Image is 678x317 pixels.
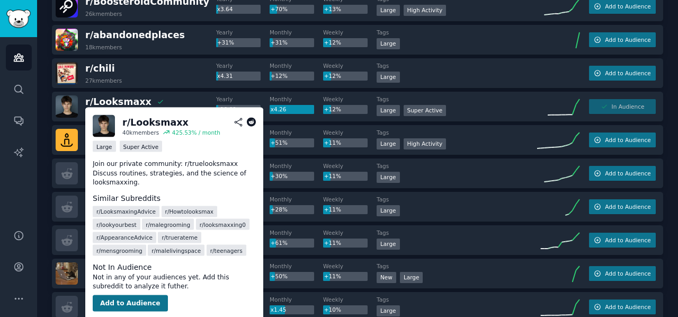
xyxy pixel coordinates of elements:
[217,39,234,46] span: +31%
[271,39,288,46] span: +31%
[377,95,537,103] dt: Tags
[146,221,190,228] span: r/ malegrooming
[93,261,256,272] dt: Not In Audience
[377,229,537,236] dt: Tags
[96,221,137,228] span: r/ lookyourbest
[323,62,377,69] dt: Weekly
[323,162,377,170] dt: Weekly
[589,199,656,214] button: Add to Audience
[172,129,220,136] div: 425.53 % / month
[271,6,288,12] span: +70%
[271,173,288,179] span: +30%
[93,160,256,188] p: Join our private community: r/truelooksmaxx Discuss routines, strategies, and the science of look...
[324,306,341,313] span: +10%
[85,30,185,40] span: r/ abandonedplaces
[56,29,78,51] img: abandonedplaces
[85,63,115,74] span: r/ chili
[56,262,78,285] img: VibeCodeDevs
[605,136,650,144] span: Add to Audience
[216,95,270,103] dt: Yearly
[377,262,537,270] dt: Tags
[271,106,287,112] span: x4.26
[56,95,78,118] img: Looksmaxx
[323,95,377,103] dt: Weekly
[85,43,122,51] div: 18k members
[377,239,400,250] div: Large
[323,129,377,136] dt: Weekly
[605,236,650,244] span: Add to Audience
[271,73,288,79] span: +12%
[605,270,650,277] span: Add to Audience
[377,129,537,136] dt: Tags
[377,29,537,36] dt: Tags
[6,10,31,28] img: GummySearch logo
[377,72,400,83] div: Large
[324,240,341,246] span: +11%
[217,73,233,79] span: x4.31
[400,272,423,283] div: Large
[85,10,122,17] div: 26k members
[605,36,650,43] span: Add to Audience
[589,266,656,281] button: Add to Audience
[93,193,256,204] dt: Similar Subreddits
[324,106,341,112] span: +12%
[270,162,323,170] dt: Monthly
[270,296,323,303] dt: Monthly
[589,166,656,181] button: Add to Audience
[96,246,142,254] span: r/ mensgrooming
[56,62,78,84] img: chili
[270,129,323,136] dt: Monthly
[270,95,323,103] dt: Monthly
[377,205,400,216] div: Large
[165,208,214,215] span: r/ Howtolooksmax
[93,141,116,152] div: Large
[270,196,323,203] dt: Monthly
[324,273,341,279] span: +11%
[323,229,377,236] dt: Weekly
[404,138,447,149] div: High Activity
[589,66,656,81] button: Add to Audience
[270,62,323,69] dt: Monthly
[377,38,400,49] div: Large
[377,272,396,283] div: New
[151,246,201,254] span: r/ malelivingspace
[56,129,78,151] img: startupideas
[377,196,537,203] dt: Tags
[377,5,400,16] div: Large
[377,296,537,303] dt: Tags
[377,138,400,149] div: Large
[122,129,159,136] div: 40k members
[85,77,122,84] div: 27k members
[270,229,323,236] dt: Monthly
[589,300,656,314] button: Add to Audience
[93,272,256,291] dd: Not in any of your audiences yet. Add this subreddit to analyze it futher.
[271,206,288,213] span: +28%
[324,39,341,46] span: +12%
[589,133,656,147] button: Add to Audience
[589,233,656,248] button: Add to Audience
[605,3,650,10] span: Add to Audience
[323,296,377,303] dt: Weekly
[120,141,163,152] div: Super Active
[217,106,236,112] span: x10.09
[605,170,650,177] span: Add to Audience
[270,29,323,36] dt: Monthly
[216,62,270,69] dt: Yearly
[96,208,156,215] span: r/ LooksmaxingAdvice
[85,96,151,107] span: r/ Looksmaxx
[377,105,400,116] div: Large
[122,116,189,129] div: r/ Looksmaxx
[93,295,168,312] button: Add to Audience
[217,6,233,12] span: x3.64
[324,139,341,146] span: +11%
[162,234,197,241] span: r/ truerateme
[324,173,341,179] span: +11%
[377,172,400,183] div: Large
[377,162,537,170] dt: Tags
[323,262,377,270] dt: Weekly
[96,234,153,241] span: r/ AppearanceAdvice
[404,105,447,116] div: Super Active
[216,29,270,36] dt: Yearly
[605,203,650,210] span: Add to Audience
[271,240,288,246] span: +61%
